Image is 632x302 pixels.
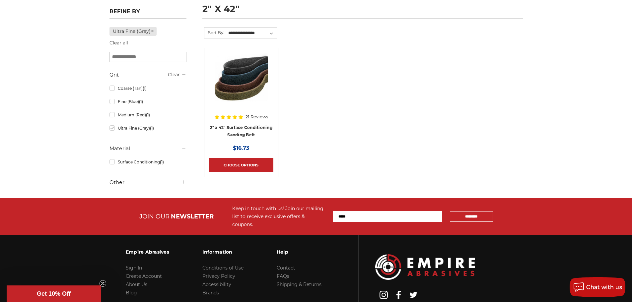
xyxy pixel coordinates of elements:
[227,28,277,38] select: Sort By:
[233,145,249,151] span: $16.73
[277,245,321,259] h3: Help
[586,284,622,290] span: Chat with us
[246,115,268,119] span: 21 Reviews
[150,126,154,131] span: (1)
[277,281,321,287] a: Shipping & Returns
[171,213,214,220] span: NEWSLETTER
[7,285,101,302] div: Get 10% OffClose teaser
[126,265,142,271] a: Sign In
[109,83,186,94] a: Coarse (Tan)
[277,273,289,279] a: FAQs
[126,290,137,296] a: Blog
[139,213,170,220] span: JOIN OUR
[143,86,147,91] span: (1)
[202,290,219,296] a: Brands
[109,96,186,107] a: Fine (Blue)
[109,40,128,46] a: Clear all
[202,245,244,259] h3: Information
[126,245,169,259] h3: Empire Abrasives
[109,156,186,168] a: Surface Conditioning
[277,265,295,271] a: Contact
[109,122,186,134] a: Ultra Fine (Gray)
[202,4,523,19] h1: 2" x 42"
[209,53,273,117] a: 2"x42" Surface Conditioning Sanding Belts
[570,277,625,297] button: Chat with us
[109,71,186,79] h5: Grit
[168,72,180,78] a: Clear
[202,273,235,279] a: Privacy Policy
[209,158,273,172] a: Choose Options
[100,280,106,287] button: Close teaser
[126,273,162,279] a: Create Account
[210,125,272,138] a: 2" x 42" Surface Conditioning Sanding Belt
[126,281,147,287] a: About Us
[160,159,164,164] span: (1)
[109,109,186,121] a: Medium (Red)
[202,265,244,271] a: Conditions of Use
[215,53,268,106] img: 2"x42" Surface Conditioning Sanding Belts
[109,178,186,186] h5: Other
[202,281,231,287] a: Accessibility
[139,99,143,104] span: (1)
[109,27,157,36] a: Ultra Fine (Gray)
[109,145,186,152] h5: Material
[146,112,150,117] span: (1)
[232,205,326,228] div: Keep in touch with us! Join our mailing list to receive exclusive offers & coupons.
[37,290,71,297] span: Get 10% Off
[109,8,186,19] h5: Refine by
[375,254,475,280] img: Empire Abrasives Logo Image
[204,28,224,37] label: Sort By:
